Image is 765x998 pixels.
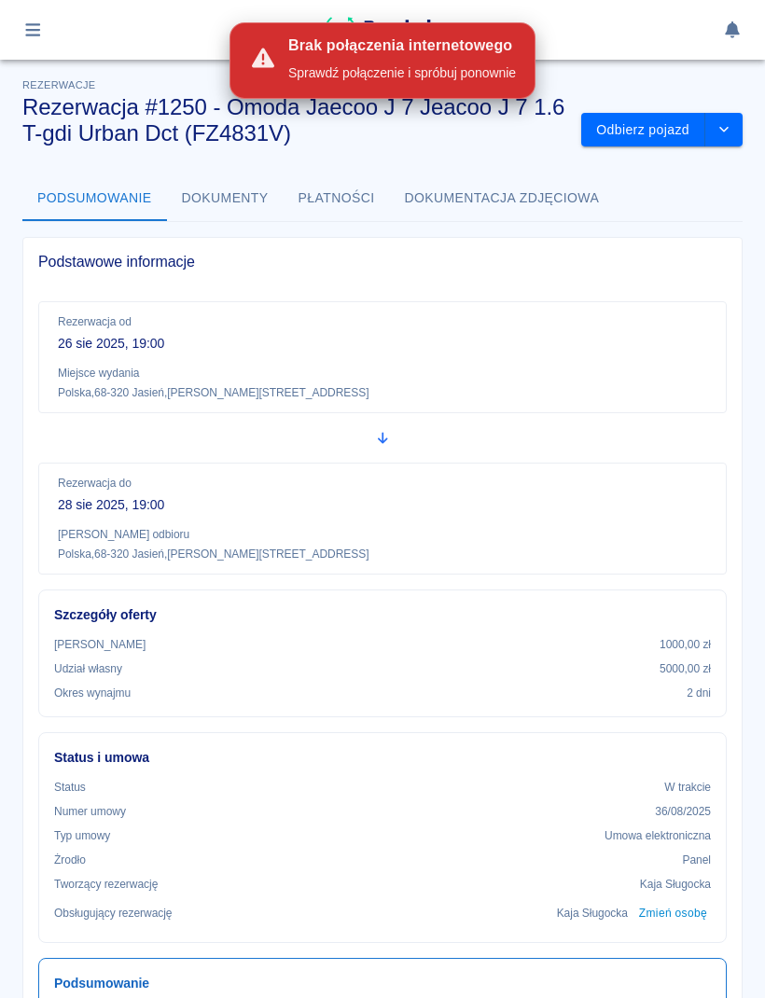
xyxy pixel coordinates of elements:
[54,685,131,701] p: Okres wynajmu
[58,526,707,543] p: [PERSON_NAME] odbioru
[54,605,711,625] h6: Szczegóły oferty
[54,827,110,844] p: Typ umowy
[38,253,727,271] span: Podstawowe informacje
[705,113,743,147] button: drop-down
[288,63,516,83] div: Sprawdź połączenie i spróbuj ponownie
[54,779,86,796] p: Status
[22,79,95,90] span: Rezerwacje
[58,475,707,492] p: Rezerwacja do
[581,113,705,147] button: Odbierz pojazd
[22,94,566,146] h3: Rezerwacja #1250 - Omoda Jaecoo J 7 Jeacoo J 7 1.6 T-gdi Urban Dct (FZ4831V)
[660,660,711,677] p: 5000,00 zł
[58,365,707,381] p: Miejsce wydania
[664,779,711,796] p: W trakcie
[655,803,711,820] p: 36/08/2025
[58,385,707,401] p: Polska , 68-320 Jasień , [PERSON_NAME][STREET_ADDRESS]
[660,636,711,653] p: 1000,00 zł
[54,636,146,653] p: [PERSON_NAME]
[640,876,711,893] p: Kaja Sługocka
[54,660,122,677] p: Udział własny
[58,495,707,515] p: 28 sie 2025, 19:00
[284,176,390,221] button: Płatności
[325,15,441,46] img: Renthelp logo
[687,685,711,701] p: 2 dni
[605,827,711,844] p: Umowa elektroniczna
[54,974,711,993] h6: Podsumowanie
[557,905,628,922] p: Kaja Sługocka
[683,852,712,868] p: Panel
[54,803,126,820] p: Numer umowy
[58,547,707,562] p: Polska , 68-320 Jasień , [PERSON_NAME][STREET_ADDRESS]
[58,313,707,330] p: Rezerwacja od
[54,748,711,768] h6: Status i umowa
[58,334,707,353] p: 26 sie 2025, 19:00
[288,36,516,56] div: Brak połączenia internetowego
[167,176,284,221] button: Dokumenty
[635,900,711,927] button: Zmień osobę
[22,176,167,221] button: Podsumowanie
[54,852,86,868] p: Żrodło
[54,876,158,893] p: Tworzący rezerwację
[54,905,173,922] p: Obsługujący rezerwację
[390,176,615,221] button: Dokumentacja zdjęciowa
